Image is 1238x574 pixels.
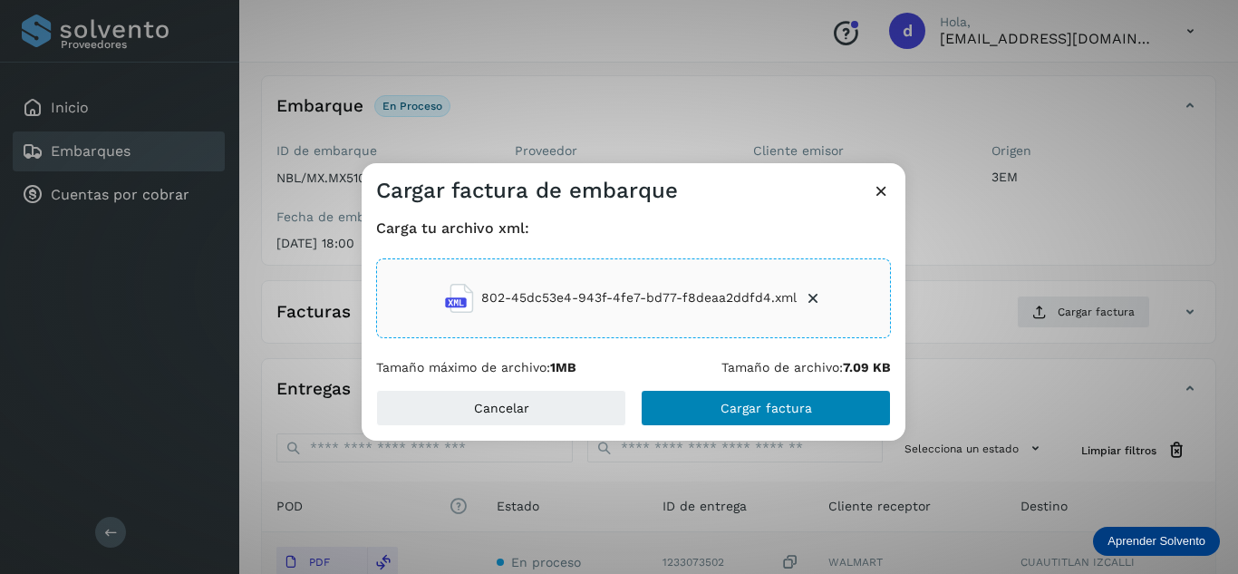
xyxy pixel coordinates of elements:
b: 1MB [550,360,576,375]
button: Cargar factura [641,390,891,426]
span: Cancelar [474,402,529,414]
b: 7.09 KB [843,360,891,375]
h4: Carga tu archivo xml: [376,219,891,237]
p: Aprender Solvento [1107,534,1205,549]
div: Aprender Solvento [1093,527,1220,556]
p: Tamaño máximo de archivo: [376,360,576,375]
span: Cargar factura [721,402,812,414]
span: 802-45dc53e4-943f-4fe7-bd77-f8deaa2ddfd4.xml [481,288,797,307]
p: Tamaño de archivo: [721,360,891,375]
h3: Cargar factura de embarque [376,178,678,204]
button: Cancelar [376,390,626,426]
